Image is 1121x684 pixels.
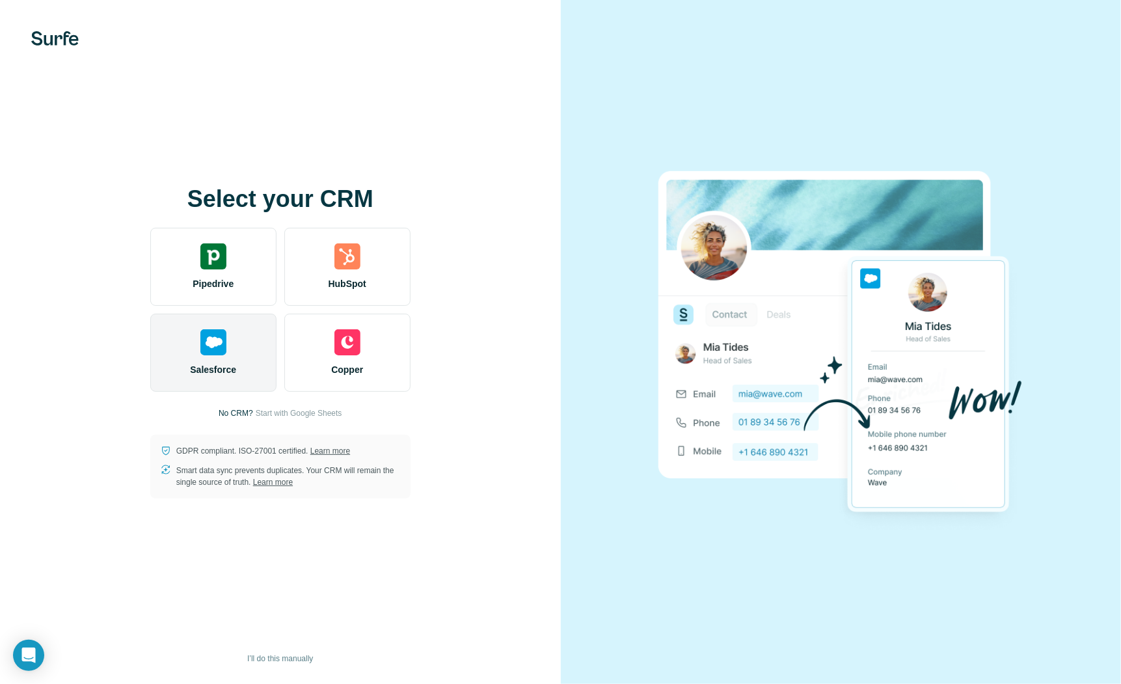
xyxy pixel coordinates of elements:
span: Copper [331,363,363,376]
img: copper's logo [334,329,360,355]
span: I’ll do this manually [247,653,313,664]
img: pipedrive's logo [200,243,226,269]
p: No CRM? [219,407,253,419]
div: Open Intercom Messenger [13,640,44,671]
p: Smart data sync prevents duplicates. Your CRM will remain the single source of truth. [176,465,400,488]
a: Learn more [253,478,293,487]
a: Learn more [310,446,350,456]
img: Surfe's logo [31,31,79,46]
img: salesforce's logo [200,329,226,355]
button: Start with Google Sheets [256,407,342,419]
p: GDPR compliant. ISO-27001 certified. [176,445,350,457]
span: HubSpot [329,277,366,290]
h1: Select your CRM [150,186,411,212]
span: Salesforce [190,363,236,376]
img: hubspot's logo [334,243,360,269]
img: SALESFORCE image [658,149,1023,536]
button: I’ll do this manually [238,649,322,668]
span: Pipedrive [193,277,234,290]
